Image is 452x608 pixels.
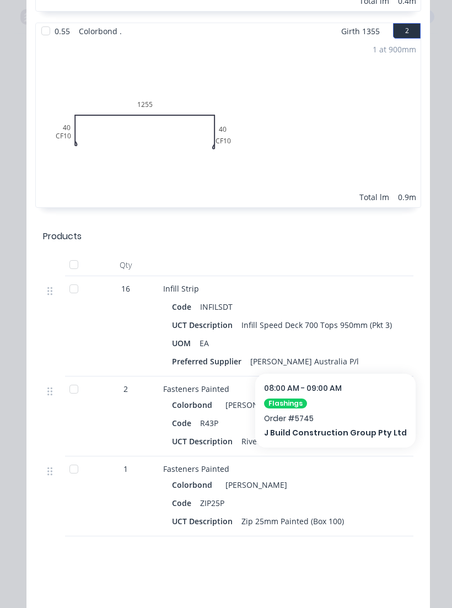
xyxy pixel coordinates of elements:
[43,230,82,243] div: Products
[74,23,126,39] span: Colorbond .
[196,299,237,315] div: INFILSDT
[163,464,229,474] span: Fasteners Painted
[398,191,416,203] div: 0.9m
[172,415,196,431] div: Code
[341,23,380,39] span: Girth 1355
[237,513,348,529] div: Zip 25mm Painted (Box 100)
[36,39,421,207] div: 0CF10401255CF10401 at 900mmTotal lm0.9m
[172,513,237,529] div: UCT Description
[163,283,199,294] span: Infill Strip
[172,299,196,315] div: Code
[373,44,416,55] div: 1 at 900mm
[221,477,287,493] div: [PERSON_NAME]
[221,397,287,413] div: [PERSON_NAME]
[172,335,195,351] div: UOM
[123,463,128,475] span: 1
[172,477,217,493] div: Colorbond
[393,23,421,39] button: 2
[172,495,196,511] div: Code
[246,353,363,369] div: [PERSON_NAME] Australia P/l
[172,317,237,333] div: UCT Description
[195,335,213,351] div: EA
[123,383,128,395] span: 2
[196,415,223,431] div: R43P
[172,433,237,449] div: UCT Description
[172,353,246,369] div: Preferred Supplier
[237,433,420,449] div: Rivets AS 4-3 3.2mm x 8.2mm Painted (Box 100)
[172,397,217,413] div: Colorbond
[163,384,229,394] span: Fasteners Painted
[196,495,229,511] div: ZIP25P
[93,254,159,276] div: Qty
[359,191,389,203] div: Total lm
[237,317,396,333] div: Infill Speed Deck 700 Tops 950mm (Pkt 3)
[50,23,74,39] span: 0.55
[121,283,130,294] span: 16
